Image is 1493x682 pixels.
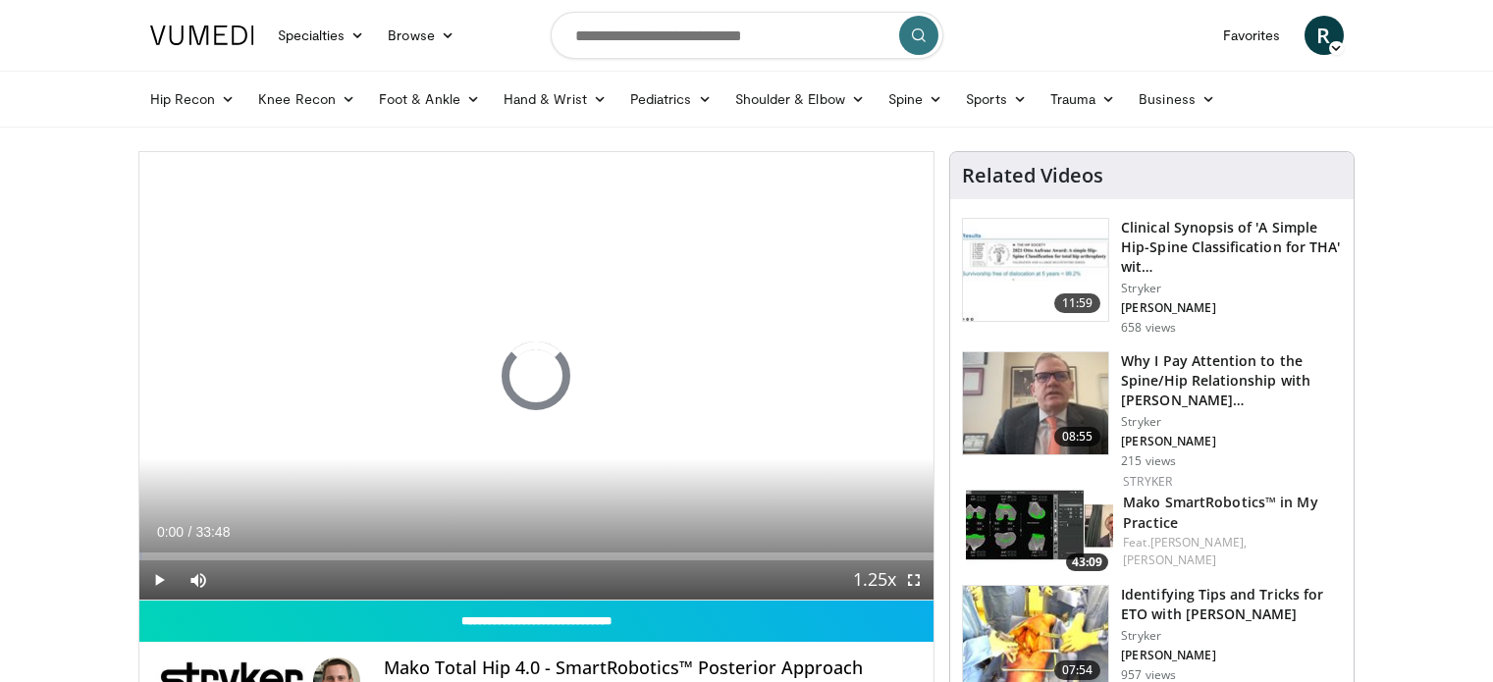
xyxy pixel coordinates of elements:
[1054,293,1101,313] span: 11:59
[1121,648,1342,663] p: [PERSON_NAME]
[551,12,943,59] input: Search topics, interventions
[150,26,254,45] img: VuMedi Logo
[1121,414,1342,430] p: Stryker
[179,560,218,600] button: Mute
[1121,628,1342,644] p: Stryker
[618,79,723,119] a: Pediatrics
[1123,534,1338,569] div: Feat.
[1121,351,1342,410] h3: Why I Pay Attention to the Spine/Hip Relationship with [PERSON_NAME]…
[138,79,247,119] a: Hip Recon
[376,16,466,55] a: Browse
[962,218,1342,336] a: 11:59 Clinical Synopsis of 'A Simple Hip-Spine Classification for THA' wit… Stryker [PERSON_NAME]...
[1127,79,1227,119] a: Business
[139,152,934,601] video-js: Video Player
[963,219,1108,321] img: 4f8340e7-9bb9-4abb-b960-1ac50a60f944.150x105_q85_crop-smart_upscale.jpg
[966,473,1113,576] a: 43:09
[139,560,179,600] button: Play
[1211,16,1293,55] a: Favorites
[1121,281,1342,296] p: Stryker
[157,524,184,540] span: 0:00
[1123,551,1216,568] a: [PERSON_NAME]
[877,79,954,119] a: Spine
[962,164,1103,187] h4: Related Videos
[963,352,1108,454] img: 00fead53-50f5-4006-bf92-6ec7e9172365.150x105_q85_crop-smart_upscale.jpg
[1121,434,1342,449] p: [PERSON_NAME]
[266,16,377,55] a: Specialties
[855,560,894,600] button: Playback Rate
[723,79,877,119] a: Shoulder & Elbow
[1054,427,1101,446] span: 08:55
[1150,534,1247,551] a: [PERSON_NAME],
[1121,453,1176,469] p: 215 views
[1123,493,1318,532] a: Mako SmartRobotics™ in My Practice
[246,79,367,119] a: Knee Recon
[954,79,1039,119] a: Sports
[1054,660,1101,680] span: 07:54
[1121,585,1342,624] h3: Identifying Tips and Tricks for ETO with [PERSON_NAME]
[492,79,618,119] a: Hand & Wrist
[1121,320,1176,336] p: 658 views
[1121,218,1342,277] h3: Clinical Synopsis of 'A Simple Hip-Spine Classification for THA' wit…
[1039,79,1128,119] a: Trauma
[966,473,1113,576] img: 6447fcf3-292f-4e91-9cb4-69224776b4c9.150x105_q85_crop-smart_upscale.jpg
[962,351,1342,469] a: 08:55 Why I Pay Attention to the Spine/Hip Relationship with [PERSON_NAME]… Stryker [PERSON_NAME]...
[188,524,192,540] span: /
[1123,473,1172,490] a: Stryker
[384,657,918,679] h4: Mako Total Hip 4.0 - SmartRobotics™ Posterior Approach
[1305,16,1344,55] a: R
[1121,300,1342,316] p: [PERSON_NAME]
[195,524,230,540] span: 33:48
[367,79,492,119] a: Foot & Ankle
[139,552,934,560] div: Progress Bar
[894,560,933,600] button: Fullscreen
[1066,553,1108,571] span: 43:09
